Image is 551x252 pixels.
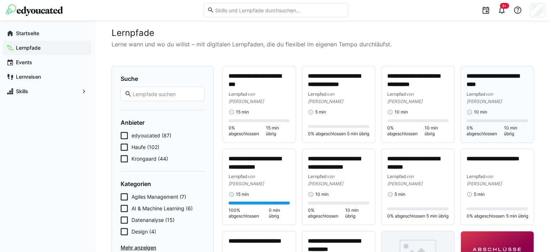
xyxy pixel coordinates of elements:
span: von [PERSON_NAME] [387,91,422,104]
span: 0% abgeschlossen [308,131,346,137]
h2: Lernpfade [112,28,534,38]
span: 5 min übrig [426,213,448,219]
span: Lernpfad [387,91,406,97]
span: Lernpfad [229,91,247,97]
h4: Anbieter [121,119,205,126]
span: 5 min [315,109,326,115]
span: edyoucated (87) [132,132,171,139]
span: Design (4) [132,228,156,235]
span: von [PERSON_NAME] [308,91,343,104]
span: 0% abgeschlossen [387,213,425,219]
span: 5 min [474,191,485,197]
span: Krongaard (44) [132,155,168,162]
span: 5 min übrig [347,131,369,137]
span: 10 min [315,191,329,197]
span: 0% abgeschlossen [467,125,504,137]
span: 9+ [502,4,507,8]
span: AI & Machine Learning (6) [132,205,193,212]
span: 5 min übrig [506,213,528,219]
span: Agiles Management (7) [132,193,186,201]
input: Lernpfade suchen [132,91,201,97]
span: 0% abgeschlossen [229,125,266,137]
span: 15 min [236,191,249,197]
span: 15 min übrig [266,125,290,137]
span: von [PERSON_NAME] [229,91,264,104]
span: 10 min übrig [425,125,448,137]
span: Lernpfad [229,174,247,179]
span: von [PERSON_NAME] [467,91,502,104]
span: 0% abgeschlossen [308,207,345,219]
span: 10 min [474,109,487,115]
span: Mehr anzeigen [121,244,205,251]
span: 0% abgeschlossen [467,213,505,219]
span: 15 min [236,109,249,115]
span: 0 min übrig [269,207,290,219]
span: 0% abgeschlossen [387,125,425,137]
span: Lernpfad [308,174,327,179]
span: Lernpfad [467,174,485,179]
span: 10 min übrig [504,125,528,137]
span: 100% abgeschlossen [229,207,269,219]
input: Skills und Lernpfade durchsuchen… [214,7,344,13]
span: Lernpfad [308,91,327,97]
span: Datenanalyse (15) [132,216,175,224]
h4: Kategorien [121,180,205,187]
span: Lernpfad [467,91,485,97]
span: 5 min [395,191,405,197]
span: Lernpfad [387,174,406,179]
p: Lerne wann und wo du willst – mit digitalen Lernpfaden, die du flexibel im eigenen Tempo durchläu... [112,40,534,49]
span: 10 min übrig [345,207,369,219]
span: Haufe (102) [132,144,159,151]
span: 10 min [395,109,408,115]
h4: Suche [121,75,205,82]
